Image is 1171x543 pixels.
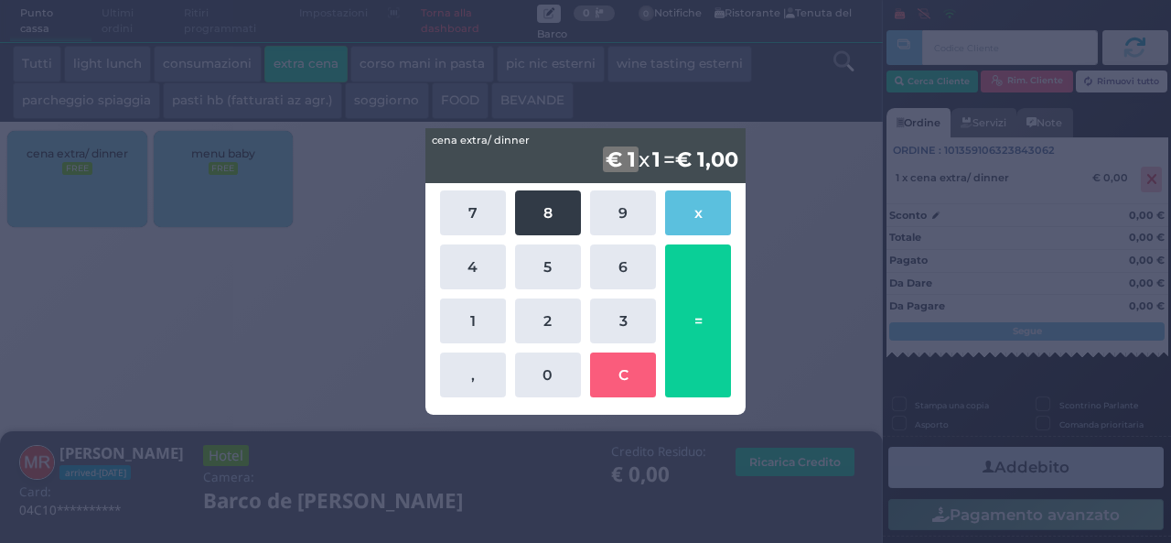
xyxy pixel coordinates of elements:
button: C [590,353,656,397]
button: 2 [515,299,581,343]
b: € 1 [603,147,639,172]
button: 5 [515,244,581,289]
button: 7 [440,190,506,235]
button: x [665,190,731,235]
div: x = [425,128,746,183]
button: 8 [515,190,581,235]
button: 9 [590,190,656,235]
b: 1 [650,147,663,172]
button: , [440,353,506,397]
button: = [665,244,731,397]
button: 4 [440,244,506,289]
b: € 1,00 [675,147,738,172]
button: 0 [515,353,581,397]
button: 3 [590,299,656,343]
button: 1 [440,299,506,343]
span: cena extra/ dinner [432,133,530,148]
button: 6 [590,244,656,289]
